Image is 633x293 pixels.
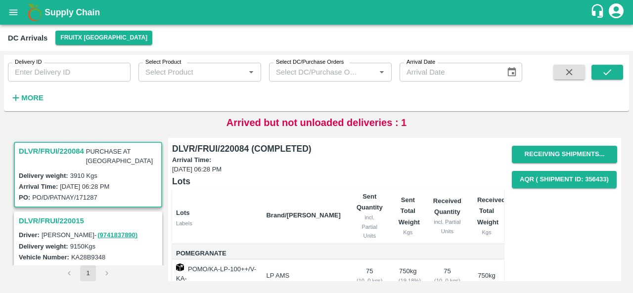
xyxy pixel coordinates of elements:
[176,263,184,271] img: box
[266,211,340,219] b: Brand/[PERSON_NAME]
[172,156,502,165] label: Arrival Time:
[60,183,109,190] label: [DATE] 06:28 PM
[176,248,258,259] span: Pomegranate
[477,228,496,237] div: Kgs
[19,145,84,158] h3: DLVR/FRUI/220084
[21,94,44,102] strong: More
[357,276,383,285] div: ( 10, 0 kgs)
[15,58,42,66] label: Delivery ID
[8,32,47,44] div: DC Arrivals
[97,231,137,239] a: (9741837890)
[60,265,116,281] nav: pagination navigation
[357,193,383,211] b: Sent Quantity
[425,259,469,293] td: 75
[258,259,348,293] td: LP AMS
[39,264,295,272] label: Doddahulikunte, [GEOGRAPHIC_DATA], [GEOGRAPHIC_DATA], [GEOGRAPHIC_DATA]
[145,58,181,66] label: Select Product
[19,231,40,239] label: Driver:
[45,5,590,19] a: Supply Chain
[172,165,504,174] span: [DATE] 06:28 PM
[357,213,383,240] div: incl. Partial Units
[19,214,160,227] h3: DLVR/FRUI/220015
[19,243,68,250] label: Delivery weight:
[272,66,360,79] input: Select DC/Purchase Orders
[80,265,96,281] button: page 1
[433,197,461,215] b: Received Quantity
[19,183,58,190] label: Arrival Time:
[399,276,417,285] div: ( 19.18 %)
[19,172,68,179] label: Delivery weight:
[433,276,461,285] div: ( 10, 0 kgs)
[607,2,625,23] div: account of current user
[349,259,391,293] td: 75
[25,2,45,22] img: logo
[399,228,417,237] div: Kgs
[176,209,189,216] b: Lots
[502,63,521,82] button: Choose date
[512,171,617,188] button: AQR ( Shipment Id: 356433)
[32,194,97,201] label: PO/D/PATNAY/171287
[245,66,258,79] button: Open
[226,115,407,130] p: Arrived but not unloaded deliveries : 1
[42,231,138,239] span: [PERSON_NAME] -
[172,259,258,293] td: POMO/KA-LP-100++/V-KA-PATNAY/276BOM/240825
[19,264,37,272] label: From:
[433,217,461,236] div: incl. Partial Units
[84,145,160,167] p: PURCHASE AT [GEOGRAPHIC_DATA]
[19,253,69,261] label: Vehicle Number:
[276,58,344,66] label: Select DC/Purchase Orders
[172,142,504,156] h6: DLVR/FRUI/220084 (COMPLETED)
[71,253,105,261] label: KA28B9348
[400,63,498,82] input: Arrival Date
[45,7,100,17] b: Supply Chain
[590,3,607,21] div: customer-support
[70,243,95,250] label: 9150 Kgs
[8,89,46,106] button: More
[477,196,505,226] b: Received Total Weight
[375,66,388,79] button: Open
[141,66,242,79] input: Select Product
[512,146,617,163] button: Receiving Shipments...
[19,194,30,201] label: PO:
[55,31,152,45] button: Select DC
[399,196,420,226] b: Sent Total Weight
[172,174,504,188] h6: Lots
[391,259,425,293] td: 750 kg
[8,63,131,82] input: Enter Delivery ID
[407,58,435,66] label: Arrival Date
[469,259,504,293] td: 750 kg
[70,172,97,179] label: 3910 Kgs
[176,219,258,228] div: Labels
[2,1,25,24] button: open drawer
